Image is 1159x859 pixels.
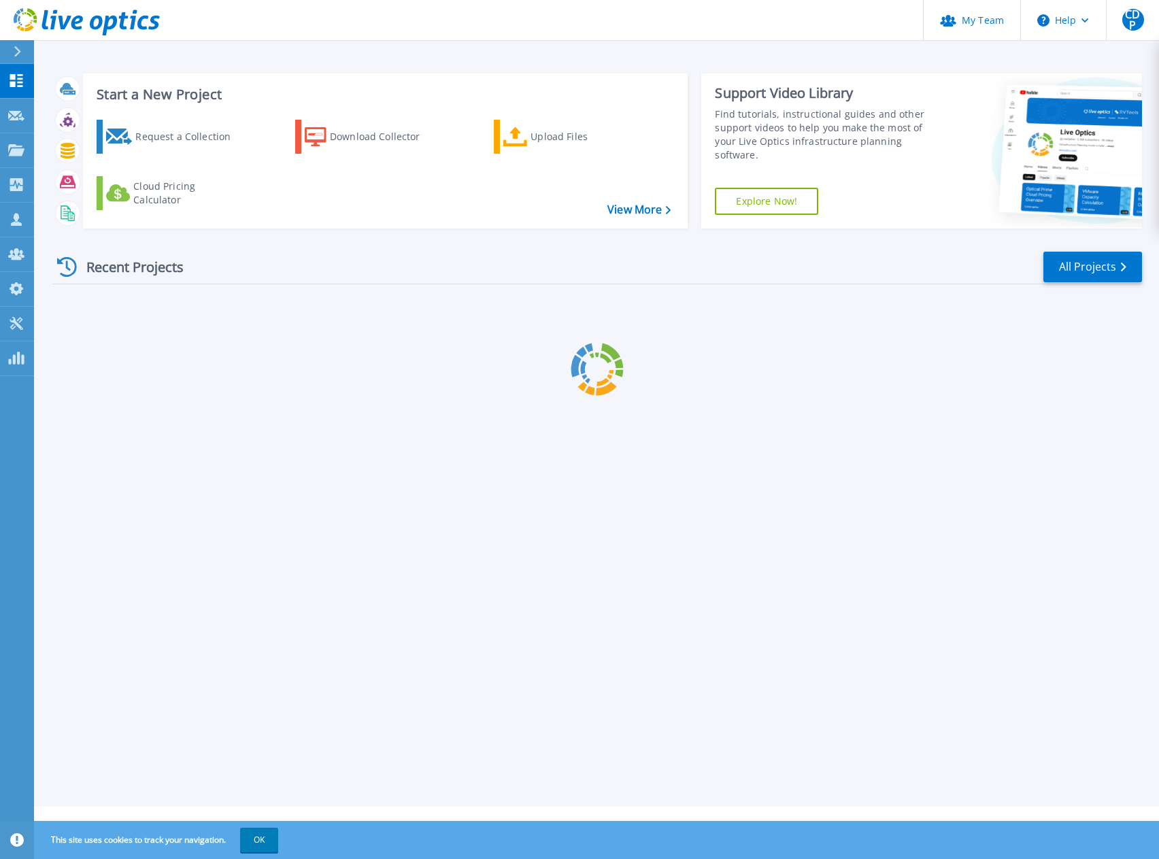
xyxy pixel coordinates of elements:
[1043,252,1142,282] a: All Projects
[135,123,244,150] div: Request a Collection
[97,176,248,210] a: Cloud Pricing Calculator
[607,203,671,216] a: View More
[97,120,248,154] a: Request a Collection
[715,188,818,215] a: Explore Now!
[295,120,447,154] a: Download Collector
[52,250,202,284] div: Recent Projects
[97,87,671,102] h3: Start a New Project
[133,180,242,207] div: Cloud Pricing Calculator
[1122,9,1144,31] span: CDP
[531,123,639,150] div: Upload Files
[240,828,278,852] button: OK
[715,107,938,162] div: Find tutorials, instructional guides and other support videos to help you make the most of your L...
[494,120,645,154] a: Upload Files
[37,828,278,852] span: This site uses cookies to track your navigation.
[715,84,938,102] div: Support Video Library
[330,123,439,150] div: Download Collector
